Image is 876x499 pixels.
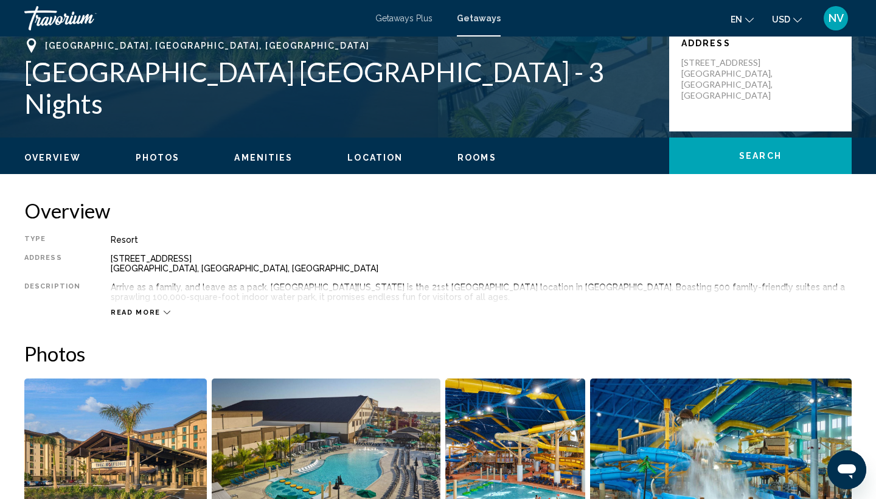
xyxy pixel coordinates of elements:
[829,12,844,24] span: NV
[24,254,80,273] div: Address
[772,10,802,28] button: Change currency
[731,10,754,28] button: Change language
[669,138,852,174] button: Search
[772,15,790,24] span: USD
[347,152,403,163] button: Location
[681,38,839,48] p: Address
[111,254,852,273] div: [STREET_ADDRESS] [GEOGRAPHIC_DATA], [GEOGRAPHIC_DATA], [GEOGRAPHIC_DATA]
[111,309,161,316] span: Read more
[24,282,80,302] div: Description
[24,153,81,162] span: Overview
[457,153,496,162] span: Rooms
[136,152,180,163] button: Photos
[24,198,852,223] h2: Overview
[375,13,433,23] a: Getaways Plus
[681,57,779,101] p: [STREET_ADDRESS] [GEOGRAPHIC_DATA], [GEOGRAPHIC_DATA], [GEOGRAPHIC_DATA]
[347,153,403,162] span: Location
[24,341,852,366] h2: Photos
[827,450,866,489] iframe: Button to launch messaging window
[45,41,369,51] span: [GEOGRAPHIC_DATA], [GEOGRAPHIC_DATA], [GEOGRAPHIC_DATA]
[457,152,496,163] button: Rooms
[136,153,180,162] span: Photos
[457,13,501,23] a: Getaways
[24,6,363,30] a: Travorium
[24,235,80,245] div: Type
[111,308,170,317] button: Read more
[234,153,293,162] span: Amenities
[24,56,657,119] h1: [GEOGRAPHIC_DATA] [GEOGRAPHIC_DATA] - 3 Nights
[111,235,852,245] div: Resort
[739,152,782,161] span: Search
[111,282,852,302] div: Arrive as a family, and leave as a pack. [GEOGRAPHIC_DATA][US_STATE] is the 21st [GEOGRAPHIC_DATA...
[24,152,81,163] button: Overview
[234,152,293,163] button: Amenities
[820,5,852,31] button: User Menu
[731,15,742,24] span: en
